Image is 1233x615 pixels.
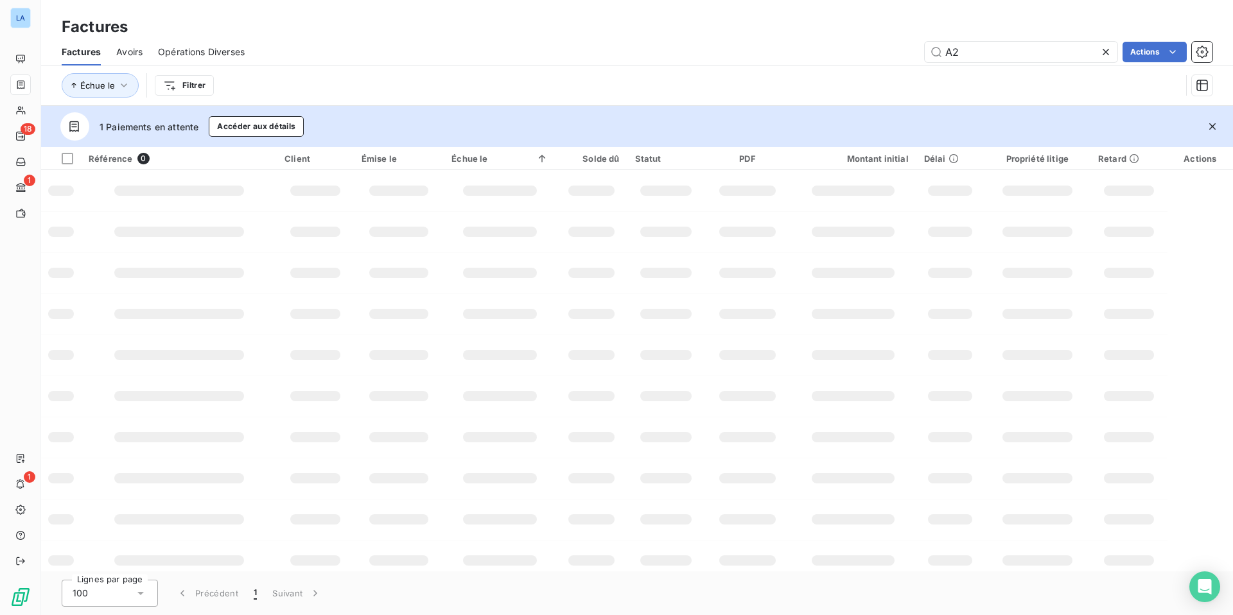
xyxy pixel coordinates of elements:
[924,153,977,164] div: Délai
[100,120,198,134] span: 1 Paiements en attente
[21,123,35,135] span: 18
[1189,571,1220,602] div: Open Intercom Messenger
[1098,153,1160,164] div: Retard
[713,153,783,164] div: PDF
[24,175,35,186] span: 1
[1123,42,1187,62] button: Actions
[254,587,257,600] span: 1
[155,75,214,96] button: Filtrer
[73,587,88,600] span: 100
[10,587,31,607] img: Logo LeanPay
[158,46,245,58] span: Opérations Diverses
[284,153,346,164] div: Client
[62,46,101,58] span: Factures
[10,8,31,28] div: LA
[89,153,132,164] span: Référence
[62,73,139,98] button: Échue le
[362,153,437,164] div: Émise le
[80,80,115,91] span: Échue le
[451,153,548,164] div: Échue le
[1175,153,1225,164] div: Actions
[798,153,908,164] div: Montant initial
[209,116,304,137] button: Accéder aux détails
[925,42,1117,62] input: Rechercher
[635,153,697,164] div: Statut
[168,580,246,607] button: Précédent
[137,153,149,164] span: 0
[265,580,329,607] button: Suivant
[62,15,128,39] h3: Factures
[992,153,1083,164] div: Propriété litige
[246,580,265,607] button: 1
[24,471,35,483] span: 1
[564,153,620,164] div: Solde dû
[116,46,143,58] span: Avoirs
